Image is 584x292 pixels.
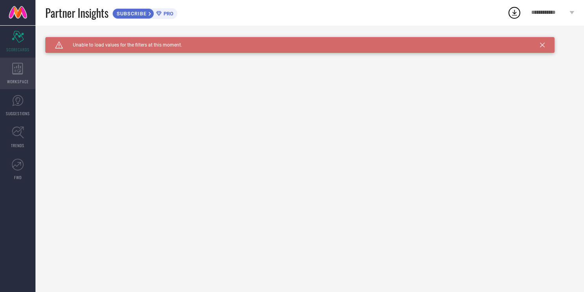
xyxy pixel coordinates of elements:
[6,110,30,116] span: SUGGESTIONS
[63,42,182,48] span: Unable to load values for the filters at this moment.
[14,174,22,180] span: FWD
[45,5,108,21] span: Partner Insights
[112,6,177,19] a: SUBSCRIBEPRO
[6,47,30,52] span: SCORECARDS
[7,79,29,84] span: WORKSPACE
[11,142,24,148] span: TRENDS
[45,37,574,43] div: Unable to load filters at this moment. Please try later.
[162,11,173,17] span: PRO
[113,11,149,17] span: SUBSCRIBE
[507,6,521,20] div: Open download list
